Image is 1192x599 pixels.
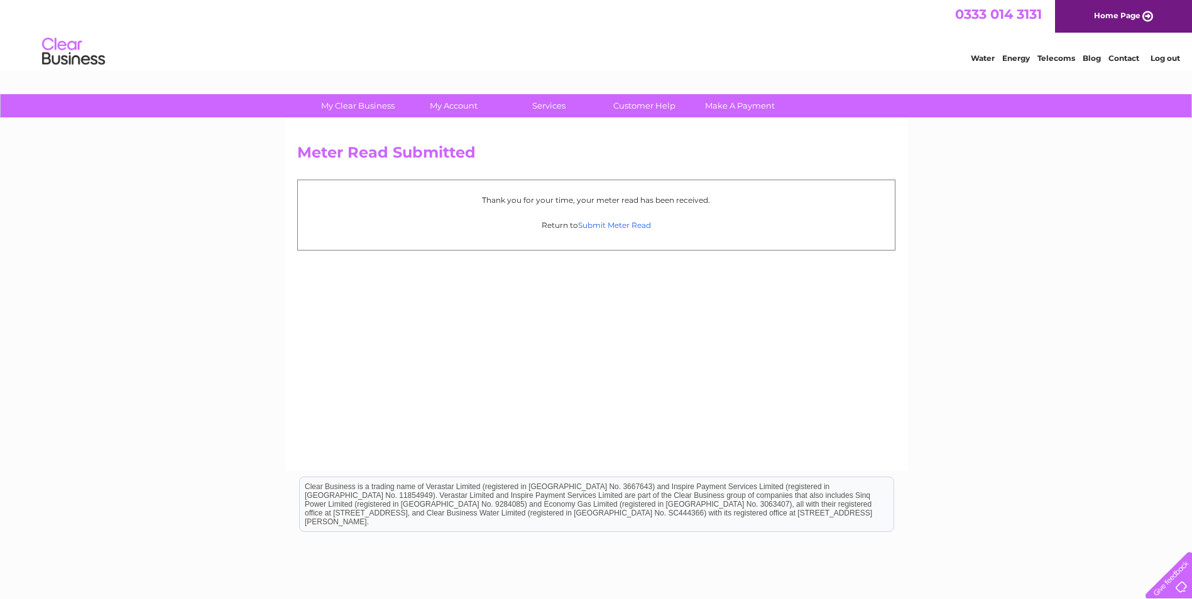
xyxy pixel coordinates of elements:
a: Services [497,94,601,117]
a: Log out [1151,53,1180,63]
div: Clear Business is a trading name of Verastar Limited (registered in [GEOGRAPHIC_DATA] No. 3667643... [300,7,894,61]
a: Contact [1108,53,1139,63]
p: Return to [304,219,889,231]
a: Energy [1002,53,1030,63]
p: Thank you for your time, your meter read has been received. [304,194,889,206]
a: Blog [1083,53,1101,63]
a: Customer Help [593,94,696,117]
h2: Meter Read Submitted [297,144,895,168]
a: My Account [402,94,505,117]
img: logo.png [41,33,106,71]
a: Water [971,53,995,63]
a: My Clear Business [306,94,410,117]
a: Make A Payment [688,94,792,117]
a: 0333 014 3131 [955,6,1042,22]
a: Submit Meter Read [578,220,651,230]
a: Telecoms [1037,53,1075,63]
